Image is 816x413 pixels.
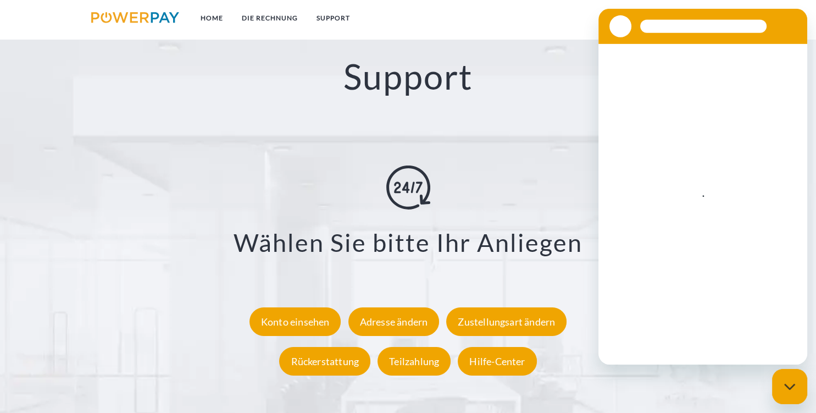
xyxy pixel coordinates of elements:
a: DIE RECHNUNG [232,8,307,28]
a: agb [669,8,703,28]
div: Konto einsehen [249,307,341,336]
img: online-shopping.svg [386,166,430,210]
div: Teilzahlung [378,347,451,376]
div: Adresse ändern [348,307,440,336]
a: Rückerstattung [276,355,373,367]
a: Hilfe-Center [455,355,539,367]
div: Hilfe-Center [458,347,536,376]
iframe: Messaging-Fenster [598,9,807,365]
a: Konto einsehen [247,316,344,328]
div: Zustellungsart ändern [446,307,567,336]
img: logo-powerpay.svg [91,12,180,23]
a: Home [191,8,232,28]
h2: Support [41,56,775,99]
h3: Wählen Sie bitte Ihr Anliegen [54,228,762,258]
iframe: Schaltfläche zum Öffnen des Messaging-Fensters [772,369,807,404]
a: Zustellungsart ändern [443,316,569,328]
a: SUPPORT [307,8,359,28]
div: Rückerstattung [279,347,370,376]
a: Adresse ändern [346,316,442,328]
a: Teilzahlung [375,355,453,367]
